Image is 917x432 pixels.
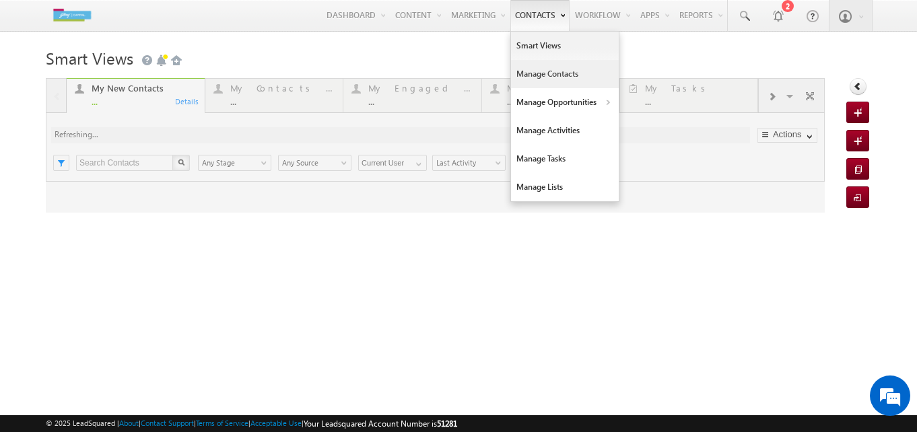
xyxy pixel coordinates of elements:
[511,116,619,145] a: Manage Activities
[304,419,457,429] span: Your Leadsquared Account Number is
[511,173,619,201] a: Manage Lists
[437,419,457,429] span: 51281
[46,47,133,69] span: Smart Views
[511,32,619,60] a: Smart Views
[196,419,248,427] a: Terms of Service
[46,3,98,27] img: Custom Logo
[511,145,619,173] a: Manage Tasks
[511,88,619,116] a: Manage Opportunities
[141,419,194,427] a: Contact Support
[511,60,619,88] a: Manage Contacts
[119,419,139,427] a: About
[46,417,457,430] span: © 2025 LeadSquared | | | | |
[250,419,302,427] a: Acceptable Use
